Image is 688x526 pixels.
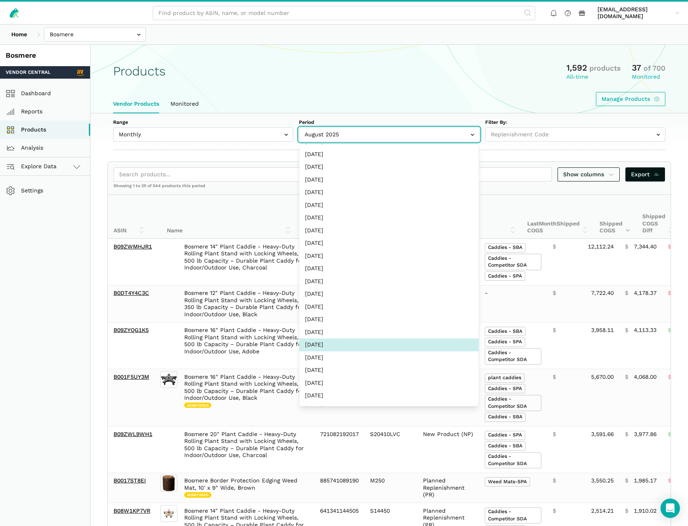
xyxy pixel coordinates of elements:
[668,290,671,297] span: $
[485,477,530,486] span: Weed Mats-SPA
[114,431,152,437] a: B09ZWL9WH1
[299,237,479,250] button: [DATE]
[113,119,293,126] label: Range
[6,69,50,76] span: Vendor Central
[299,402,479,415] button: [DATE]
[299,186,479,199] button: [DATE]
[44,27,146,42] input: Bosmere
[114,374,149,380] a: B001F5UY3M
[299,389,479,402] button: [DATE]
[6,50,84,61] div: Bosmere
[107,95,165,113] a: Vendor Products
[485,271,525,281] span: Caddies - SPA
[479,285,547,322] td: -
[364,473,417,503] td: M250
[632,63,641,73] span: 37
[160,505,177,522] img: Bosmere 14
[595,4,682,21] a: [EMAIL_ADDRESS][DOMAIN_NAME]
[485,127,665,142] input: Replenishment Code
[553,327,556,334] span: $
[108,183,671,194] div: Showing 1 to 25 of 544 products this period
[637,195,680,239] th: Shipped COGS Diff: activate to sort column ascending
[114,327,149,333] a: B09ZYQG1K5
[114,243,152,250] a: B09ZWMHJR1
[634,327,656,334] span: 4,113.33
[591,290,614,297] span: 7,722.40
[299,377,479,390] button: [DATE]
[299,224,479,237] button: [DATE]
[299,262,479,275] button: [DATE]
[299,211,479,224] button: [DATE]
[314,473,364,503] td: 885741089190
[6,27,33,42] a: Home
[179,369,314,426] td: Bosmere 16" Plant Caddie - Heavy-Duty Rolling Plant Stand with Locking Wheels, 500 lb Capacity – ...
[179,285,314,322] td: Bosmere 12" Plant Caddie - Heavy-Duty Rolling Plant Stand with Locking Wheels, 350 lb Capacity – ...
[625,167,665,182] a: Export
[485,254,541,270] span: Caddies - Competitor SDA
[539,220,557,227] span: Month
[299,351,479,364] button: [DATE]
[566,73,621,81] div: All-time
[558,167,620,182] a: Show columns
[299,313,479,326] button: [DATE]
[485,327,526,336] span: Caddies - SBA
[485,413,526,422] span: Caddies - SBA
[668,431,671,438] span: $
[591,327,614,334] span: 3,958.11
[297,195,339,239] th: UPC: activate to sort column ascending
[553,243,556,250] span: $
[299,173,479,186] button: [DATE]
[299,148,479,161] button: [DATE]
[598,6,672,20] span: [EMAIL_ADDRESS][DOMAIN_NAME]
[634,243,656,250] span: 7,344.40
[299,338,479,351] button: [DATE]
[625,243,628,250] span: $
[625,327,628,334] span: $
[631,170,660,179] span: Export
[485,374,524,383] span: plant caddies
[566,63,587,73] span: 1,592
[299,364,479,377] button: [DATE]
[114,507,150,514] a: B08W1KP7VR
[553,431,556,438] span: $
[485,395,541,411] span: Caddies - Competitor SDA
[625,290,628,297] span: $
[299,288,479,301] button: [DATE]
[589,64,621,72] span: products
[485,452,541,469] span: Caddies - Competitor SDA
[668,327,671,334] span: $
[668,243,671,250] span: $
[668,374,671,381] span: $
[485,431,525,440] span: Caddies - SPA
[179,239,314,285] td: Bosmere 14" Plant Caddie - Heavy-Duty Rolling Plant Stand with Locking Wheels, 500 lb Capacity – ...
[161,195,297,239] th: Name: activate to sort column ascending
[553,477,556,484] span: $
[299,127,479,142] input: August 2025
[591,477,614,484] span: 3,550.25
[596,92,666,106] a: Manage Products
[632,73,665,81] div: Monitored
[661,499,680,518] div: Open Intercom Messenger
[165,95,204,113] a: Monitored
[485,384,525,393] span: Caddies - SPA
[591,374,614,381] span: 5,670.00
[299,119,479,126] label: Period
[634,507,656,515] span: 1,910.02
[668,477,671,484] span: $
[184,403,211,408] span: Monitored
[113,127,293,142] input: Monthly
[485,243,526,253] span: Caddies - SBA
[634,374,656,381] span: 4,068.00
[114,290,149,296] a: B0DT4Y4C3C
[553,507,556,515] span: $
[625,374,628,381] span: $
[634,290,656,297] span: 4,178.37
[522,195,594,239] th: Last Shipped COGS: activate to sort column ascending
[179,426,314,473] td: Bosmere 20" Plant Caddie - Heavy-Duty Rolling Plant Stand with Locking Wheels, 500 lb Capacity – ...
[594,195,637,239] th: Shipped COGS: activate to sort column ascending
[160,475,177,492] img: Bosmere Border Protection Edging Weed Mat, 10' x 9
[8,162,57,171] span: Explore Data
[299,275,479,288] button: [DATE]
[113,64,166,78] h1: Products
[634,477,656,484] span: 1,985.17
